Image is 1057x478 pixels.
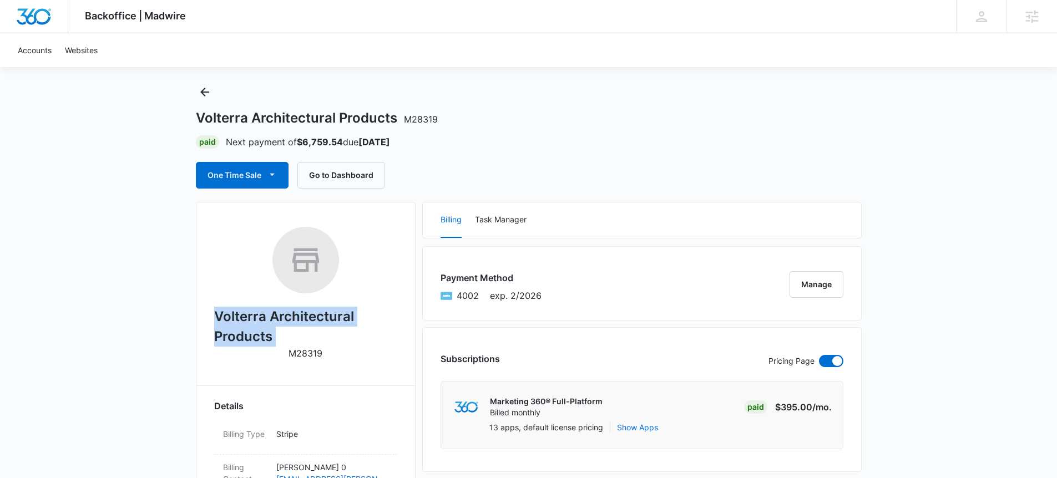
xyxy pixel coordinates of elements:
button: Back [196,83,214,101]
img: marketing360Logo [454,401,478,413]
dt: Billing Type [223,428,267,440]
button: Go to Dashboard [297,162,385,189]
span: M28319 [404,114,438,125]
p: Marketing 360® Full-Platform [490,396,603,407]
span: Details [214,399,244,413]
p: Pricing Page [768,355,815,367]
h3: Subscriptions [441,352,500,365]
button: Show Apps [617,421,658,433]
p: Next payment of due [226,135,390,149]
p: Stripe [276,428,388,440]
div: Billing TypeStripe [214,421,397,455]
h1: Volterra Architectural Products [196,110,438,126]
div: Paid [744,400,767,414]
h3: Payment Method [441,271,542,284]
button: Task Manager [475,202,527,238]
p: Billed monthly [490,407,603,418]
strong: [DATE] [358,136,390,148]
p: 13 apps, default license pricing [489,421,603,433]
p: M28319 [289,347,322,360]
a: Websites [58,33,104,67]
span: /mo. [812,401,832,413]
button: Billing [441,202,462,238]
span: American Express ending with [457,289,479,302]
div: Paid [196,135,219,149]
strong: $6,759.54 [297,136,343,148]
span: exp. 2/2026 [490,289,542,302]
p: $395.00 [775,400,832,414]
p: [PERSON_NAME] 0 [276,461,388,473]
span: Backoffice | Madwire [85,10,186,22]
h2: Volterra Architectural Products [214,307,397,347]
button: One Time Sale [196,162,289,189]
button: Manage [790,271,843,298]
a: Accounts [11,33,58,67]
